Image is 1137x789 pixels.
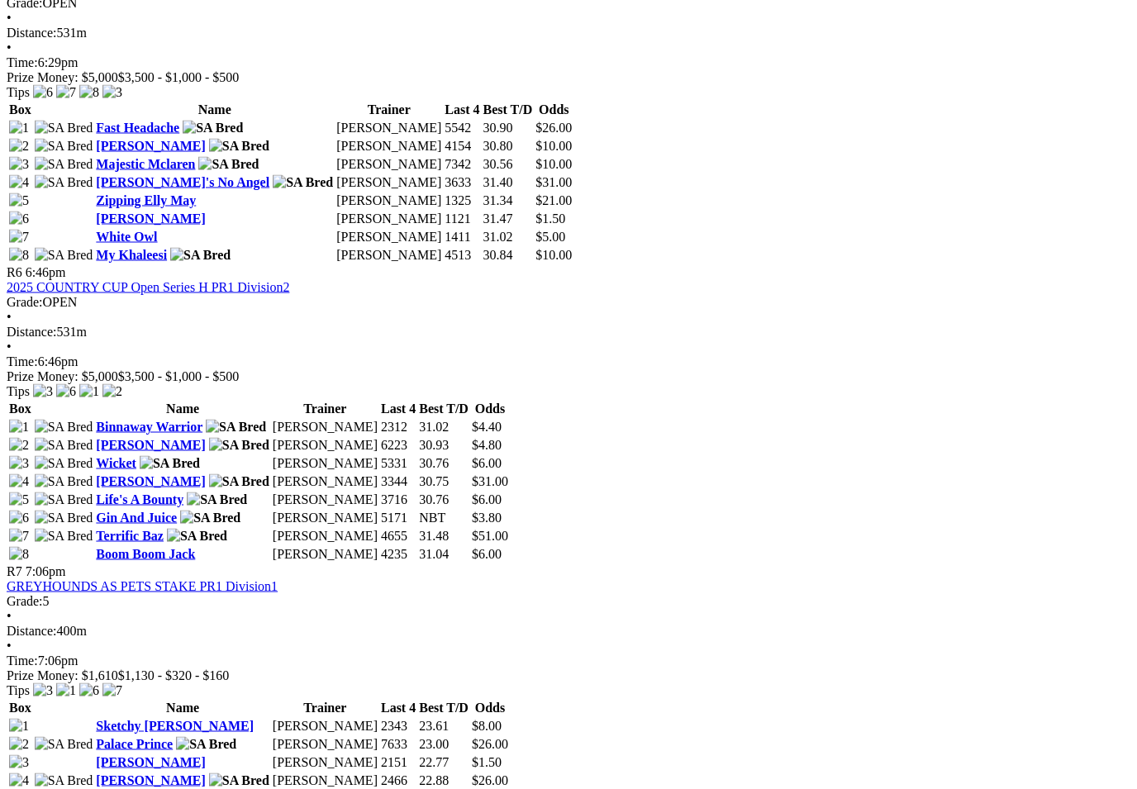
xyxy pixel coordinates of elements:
span: Distance: [7,26,56,40]
span: $26.00 [535,121,572,135]
td: [PERSON_NAME] [272,718,378,734]
span: $6.00 [472,456,502,470]
img: SA Bred [209,474,269,489]
a: Palace Prince [96,737,173,751]
img: SA Bred [35,175,93,190]
th: Name [95,700,270,716]
span: Box [9,701,31,715]
td: 1121 [444,211,480,227]
td: [PERSON_NAME] [272,455,378,472]
td: 1411 [444,229,480,245]
img: 3 [9,755,29,770]
span: $10.00 [535,157,572,171]
img: 6 [56,384,76,399]
span: $1.50 [535,212,565,226]
img: 6 [79,683,99,698]
a: Wicket [96,456,136,470]
span: Grade: [7,594,43,608]
td: [PERSON_NAME] [335,138,442,154]
img: SA Bred [187,492,247,507]
div: 7:06pm [7,654,1130,668]
img: SA Bred [35,157,93,172]
td: 5331 [380,455,416,472]
span: Distance: [7,325,56,339]
img: SA Bred [183,121,243,135]
td: 30.93 [418,437,469,454]
img: 4 [9,175,29,190]
td: 30.84 [483,247,534,264]
div: 5 [7,594,1130,609]
div: Prize Money: $1,610 [7,668,1130,683]
a: Terrific Baz [96,529,164,543]
span: 6:46pm [26,265,66,279]
td: [PERSON_NAME] [335,156,442,173]
div: OPEN [7,295,1130,310]
span: • [7,639,12,653]
img: SA Bred [35,737,93,752]
th: Best T/D [418,401,469,417]
span: $26.00 [472,737,508,751]
td: [PERSON_NAME] [335,174,442,191]
img: SA Bred [209,438,269,453]
div: 400m [7,624,1130,639]
td: [PERSON_NAME] [272,754,378,771]
td: 7342 [444,156,480,173]
span: Time: [7,654,38,668]
td: NBT [418,510,469,526]
a: Gin And Juice [96,511,177,525]
span: $1.50 [472,755,502,769]
img: 1 [9,420,29,435]
td: 3633 [444,174,480,191]
span: • [7,310,12,324]
img: SA Bred [209,773,269,788]
td: [PERSON_NAME] [272,528,378,544]
img: 4 [9,773,29,788]
a: Majestic Mclaren [96,157,195,171]
img: 5 [9,193,29,208]
img: SA Bred [35,474,93,489]
span: $5.00 [535,230,565,244]
a: [PERSON_NAME] [96,773,205,787]
th: Trainer [272,700,378,716]
img: 7 [56,85,76,100]
img: 3 [33,683,53,698]
td: 4154 [444,138,480,154]
span: $21.00 [535,193,572,207]
td: 30.76 [418,492,469,508]
a: White Owl [96,230,157,244]
img: 5 [9,492,29,507]
img: SA Bred [170,248,231,263]
img: SA Bred [35,420,93,435]
img: SA Bred [198,157,259,172]
span: $10.00 [535,248,572,262]
img: SA Bred [209,139,269,154]
span: Box [9,102,31,116]
a: [PERSON_NAME] [96,755,205,769]
td: 31.34 [483,192,534,209]
a: [PERSON_NAME]'s No Angel [96,175,269,189]
img: 3 [102,85,122,100]
td: 2466 [380,772,416,789]
div: 6:46pm [7,354,1130,369]
span: $6.00 [472,492,502,506]
img: SA Bred [180,511,240,525]
span: $3,500 - $1,000 - $500 [118,70,240,84]
td: 4655 [380,528,416,544]
span: R7 [7,564,22,578]
span: R6 [7,265,22,279]
img: 8 [79,85,99,100]
a: Life's A Bounty [96,492,183,506]
a: Zipping Elly May [96,193,196,207]
th: Best T/D [483,102,534,118]
span: $26.00 [472,773,508,787]
span: • [7,40,12,55]
td: 5171 [380,510,416,526]
td: 31.02 [418,419,469,435]
a: 2025 COUNTRY CUP Open Series H PR1 Division2 [7,280,289,294]
td: 22.77 [418,754,469,771]
span: Distance: [7,624,56,638]
td: [PERSON_NAME] [335,120,442,136]
a: GREYHOUNDS AS PETS STAKE PR1 Division1 [7,579,278,593]
div: Prize Money: $5,000 [7,70,1130,85]
td: 23.61 [418,718,469,734]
